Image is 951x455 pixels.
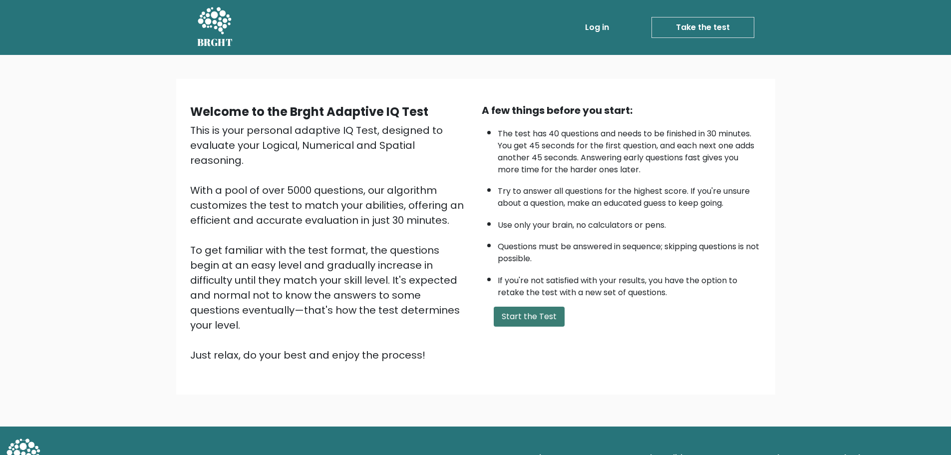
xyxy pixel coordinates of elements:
[498,123,761,176] li: The test has 40 questions and needs to be finished in 30 minutes. You get 45 seconds for the firs...
[498,180,761,209] li: Try to answer all questions for the highest score. If you're unsure about a question, make an edu...
[498,236,761,265] li: Questions must be answered in sequence; skipping questions is not possible.
[498,214,761,231] li: Use only your brain, no calculators or pens.
[498,270,761,299] li: If you're not satisfied with your results, you have the option to retake the test with a new set ...
[197,4,233,51] a: BRGHT
[494,307,565,327] button: Start the Test
[651,17,754,38] a: Take the test
[190,123,470,363] div: This is your personal adaptive IQ Test, designed to evaluate your Logical, Numerical and Spatial ...
[581,17,613,37] a: Log in
[190,103,428,120] b: Welcome to the Brght Adaptive IQ Test
[482,103,761,118] div: A few things before you start:
[197,36,233,48] h5: BRGHT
